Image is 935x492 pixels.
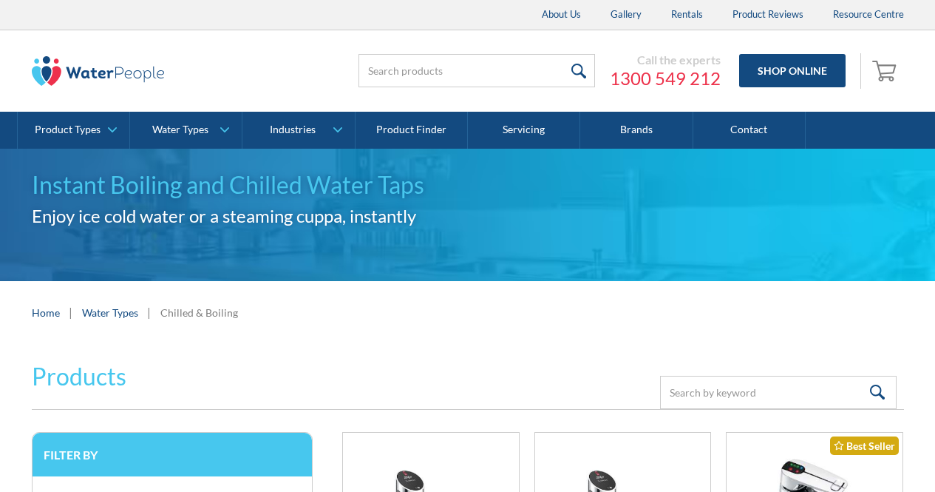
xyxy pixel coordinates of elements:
a: 1300 549 212 [610,67,721,90]
a: Brands [580,112,693,149]
h3: Filter by [44,448,301,462]
a: Product Types [18,112,129,149]
div: Call the experts [610,53,721,67]
a: Industries [242,112,354,149]
input: Search by keyword [660,376,897,409]
div: | [67,303,75,321]
div: Water Types [152,124,208,136]
a: Contact [693,112,806,149]
a: Servicing [468,112,580,149]
a: Home [32,305,60,320]
h1: Instant Boiling and Chilled Water Taps [32,167,904,203]
div: | [146,303,153,321]
img: shopping cart [872,58,900,82]
a: Open cart [868,53,904,89]
div: Product Types [35,124,101,136]
img: The Water People [32,56,165,86]
div: Chilled & Boiling [160,305,238,320]
div: Best Seller [830,437,899,455]
input: Search products [358,54,595,87]
h2: Products [32,359,126,394]
h2: Enjoy ice cold water or a steaming cuppa, instantly [32,203,904,229]
a: Shop Online [739,54,846,87]
a: Product Finder [356,112,468,149]
a: Water Types [130,112,242,149]
div: Industries [270,124,316,136]
a: Water Types [82,305,138,320]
